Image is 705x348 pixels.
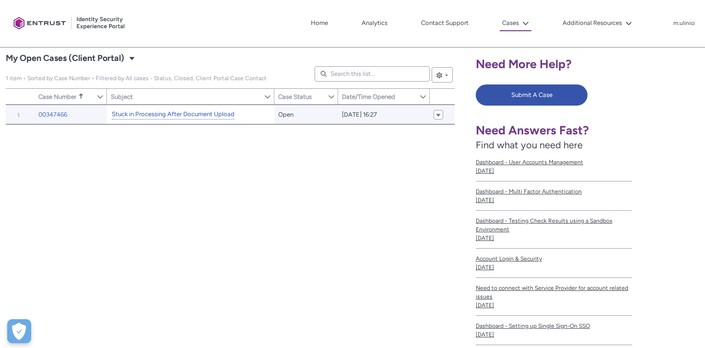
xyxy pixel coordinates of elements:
[308,16,330,30] a: Home
[476,331,494,338] lightning-formatted-date-time: [DATE]
[476,152,632,181] a: Dashboard - User Accounts Management[DATE]
[107,89,264,104] a: Subject
[6,75,267,82] span: My Open Cases (Client Portal)
[112,109,235,120] a: Stuck in Processing After Document Upload
[476,249,632,278] a: Account Login & Security[DATE]
[7,319,31,343] div: Cookie Preferences
[432,67,453,83] button: List View Controls
[476,123,632,138] h1: Need Answers Fast?
[342,110,377,120] span: [DATE] 16:27
[7,319,31,343] button: Open Preferences
[419,16,471,30] a: Contact Support
[476,216,632,234] span: Dashboard - Testing Check Results using a Sandbox Environment
[6,51,124,66] span: My Open Cases (Client Portal)
[476,168,494,174] lightning-formatted-date-time: [DATE]
[476,197,494,204] lightning-formatted-date-time: [DATE]
[476,316,632,345] a: Dashboard - Setting up Single Sign-On SSO[DATE]
[476,139,583,151] span: Find what you need here
[476,322,632,330] span: Dashboard - Setting up Single Sign-On SSO
[476,211,632,249] a: Dashboard - Testing Check Results using a Sandbox Environment[DATE]
[673,18,695,27] button: User Profile m.ulinici
[560,16,634,30] button: Additional Resources
[673,20,695,27] p: m.ulinici
[476,284,632,301] span: Need to connect with Service Provider for account related issues
[38,110,67,120] a: 00347466
[274,89,328,104] a: Case Status
[476,57,572,71] span: Need More Help?
[6,105,455,125] table: My Open Cases (Client Portal)
[476,235,494,241] lightning-formatted-date-time: [DATE]
[476,254,632,263] span: Account Login & Security
[476,264,494,271] lightning-formatted-date-time: [DATE]
[476,158,632,167] span: Dashboard - User Accounts Management
[338,89,419,104] a: Date/Time Opened
[500,16,531,31] button: Cases
[126,52,138,64] button: Select a List View: Cases
[278,110,294,120] span: Open
[359,16,390,30] a: Analytics, opens in new tab
[38,93,76,100] span: Case Number
[476,84,587,106] button: Submit A Case
[35,89,96,104] a: Case Number
[476,278,632,316] a: Need to connect with Service Provider for account related issues[DATE]
[476,181,632,211] a: Dashboard - Multi Factor Authentication[DATE]
[315,66,430,82] input: Search this list...
[476,302,494,309] lightning-formatted-date-time: [DATE]
[476,187,632,196] span: Dashboard - Multi Factor Authentication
